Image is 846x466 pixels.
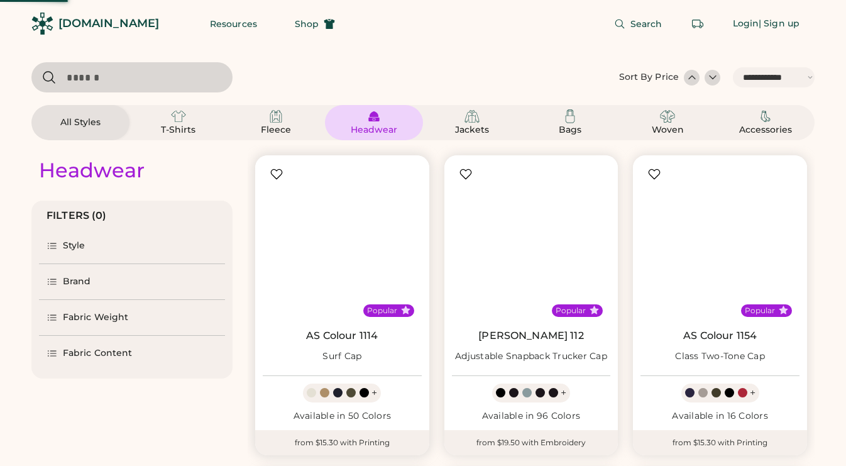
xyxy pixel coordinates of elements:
div: + [750,386,755,400]
button: Popular Style [590,306,599,315]
div: Available in 50 Colors [263,410,422,423]
img: Woven Icon [660,109,675,124]
img: Headwear Icon [366,109,382,124]
div: Bags [542,124,598,136]
div: | Sign up [759,18,799,30]
img: Jackets Icon [464,109,480,124]
img: Rendered Logo - Screens [31,13,53,35]
div: Jackets [444,124,500,136]
div: Login [733,18,759,30]
div: Sort By Price [619,71,679,84]
img: AS Colour 1114 Surf Cap [263,163,422,322]
div: Woven [639,124,696,136]
div: Fleece [248,124,304,136]
img: Bags Icon [563,109,578,124]
span: Search [630,19,662,28]
span: Shop [295,19,319,28]
div: Adjustable Snapback Trucker Cap [455,350,607,363]
div: Available in 96 Colors [452,410,611,423]
div: Headwear [39,158,145,183]
button: Shop [280,11,350,36]
div: Fabric Weight [63,311,128,324]
button: Resources [195,11,272,36]
div: Accessories [737,124,794,136]
img: Fleece Icon [268,109,283,124]
div: Surf Cap [322,350,361,363]
a: [PERSON_NAME] 112 [478,330,584,342]
div: Headwear [346,124,402,136]
div: Fabric Content [63,347,132,360]
div: from $19.50 with Embroidery [444,430,618,455]
div: All Styles [52,116,109,129]
a: AS Colour 1154 [683,330,757,342]
div: Available in 16 Colors [640,410,799,423]
img: Richardson 112 Adjustable Snapback Trucker Cap [452,163,611,322]
div: Class Two-Tone Cap [675,350,765,363]
div: [DOMAIN_NAME] [58,16,159,31]
div: from $15.30 with Printing [255,430,429,455]
div: Brand [63,275,91,288]
a: AS Colour 1114 [306,330,378,342]
div: FILTERS (0) [47,208,107,223]
button: Search [599,11,678,36]
div: T-Shirts [150,124,207,136]
div: Popular [745,306,775,316]
div: from $15.30 with Printing [633,430,807,455]
button: Popular Style [401,306,410,315]
img: T-Shirts Icon [171,109,186,124]
img: AS Colour 1154 Class Two-Tone Cap [640,163,799,322]
div: Style [63,240,85,252]
div: + [561,386,566,400]
div: + [371,386,377,400]
button: Popular Style [779,306,788,315]
button: Retrieve an order [685,11,710,36]
img: Accessories Icon [758,109,773,124]
div: Popular [556,306,586,316]
div: Popular [367,306,397,316]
